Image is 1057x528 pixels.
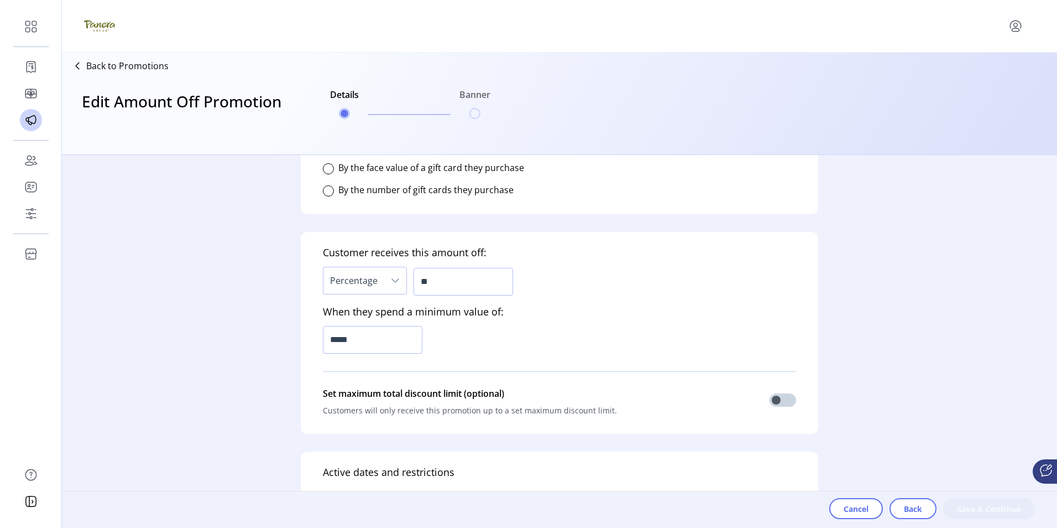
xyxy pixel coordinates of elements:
[330,88,359,108] h6: Details
[323,245,486,265] h5: Customer receives this amount off:
[889,498,936,519] button: Back
[84,11,115,42] img: logo
[323,484,474,506] label: Start date
[86,59,169,73] p: Back to Promotions
[844,503,868,515] span: Cancel
[323,400,617,421] p: Customers will only receive this promotion up to a set maximum discount limit.
[82,90,281,135] h3: Edit Amount Off Promotion
[384,267,406,294] div: dropdown trigger
[829,498,883,519] button: Cancel
[1007,17,1024,35] button: menu
[338,184,514,196] label: By the number of gift cards they purchase
[338,162,524,174] label: By the face value of a gift card they purchase
[323,267,384,294] span: Percentage
[323,465,454,480] h5: Active dates and restrictions
[323,387,617,400] p: Set maximum total discount limit (optional)
[904,503,922,515] span: Back
[639,484,796,506] label: Time zone
[480,484,631,506] label: Start time
[323,298,504,324] h5: When they spend a minimum value of:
